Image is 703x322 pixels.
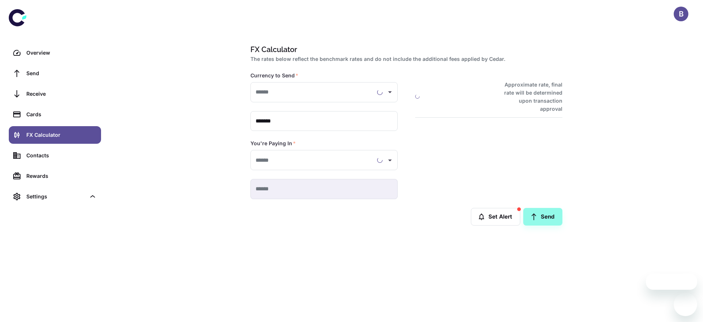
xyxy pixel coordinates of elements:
[9,147,101,164] a: Contacts
[496,81,562,113] h6: Approximate rate, final rate will be determined upon transaction approval
[26,49,97,57] div: Overview
[26,172,97,180] div: Rewards
[646,274,697,290] iframe: Message from company
[9,65,101,82] a: Send
[523,208,562,226] a: Send
[250,140,296,147] label: You're Paying In
[385,87,395,97] button: Open
[250,44,559,55] h1: FX Calculator
[26,131,97,139] div: FX Calculator
[9,85,101,103] a: Receive
[250,72,298,79] label: Currency to Send
[26,69,97,77] div: Send
[26,90,97,98] div: Receive
[26,110,97,118] div: Cards
[9,44,101,62] a: Overview
[471,208,520,226] button: Set Alert
[9,167,101,185] a: Rewards
[26,193,86,201] div: Settings
[385,155,395,165] button: Open
[9,106,101,123] a: Cards
[9,188,101,205] div: Settings
[674,7,688,21] button: B
[26,151,97,160] div: Contacts
[9,126,101,144] a: FX Calculator
[674,293,697,316] iframe: Button to launch messaging window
